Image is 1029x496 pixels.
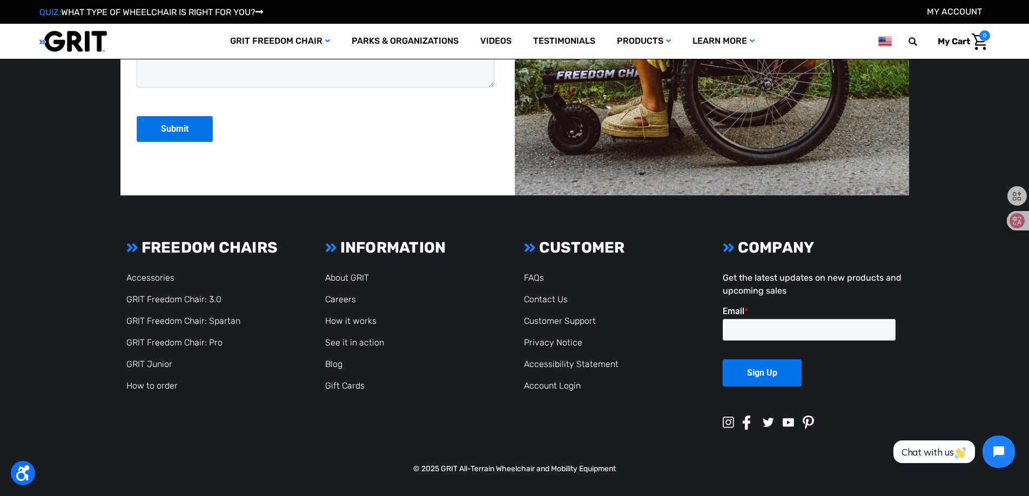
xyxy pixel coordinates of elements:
img: us.png [878,35,891,48]
a: Gift Cards [325,381,365,391]
a: Blog [325,359,342,369]
a: About GRIT [325,273,369,283]
a: QUIZ:WHAT TYPE OF WHEELCHAIR IS RIGHT FOR YOU? [39,7,263,17]
a: FAQs [524,273,544,283]
a: Testimonials [522,24,606,59]
img: instagram [723,417,734,428]
a: Products [606,24,682,59]
img: youtube [783,418,794,427]
a: Accessibility Statement [524,359,618,369]
h3: COMPANY [723,239,902,257]
h3: CUSTOMER [524,239,703,257]
a: Accessories [126,273,174,283]
a: Cart with 0 items [930,30,990,53]
img: Cart [972,33,987,50]
img: facebook [743,416,751,430]
span: QUIZ: [39,7,61,17]
a: Privacy Notice [524,337,582,348]
iframe: Tidio Chat [882,426,1024,477]
span: My Cart [938,36,970,46]
a: See it in action [325,337,384,348]
a: Careers [325,294,356,304]
a: GRIT Freedom Chair: 3.0 [126,294,221,304]
span: 0 [979,30,990,41]
a: GRIT Junior [126,359,172,369]
a: Account [927,6,982,17]
img: pinterest [803,416,814,430]
p: © 2025 GRIT All-Terrain Wheelchair and Mobility Equipment [120,463,909,474]
a: Contact Us [524,294,568,304]
a: Account Login [524,381,581,391]
p: Get the latest updates on new products and upcoming sales [723,271,902,297]
img: GRIT All-Terrain Wheelchair and Mobility Equipment [39,30,107,52]
input: Search [913,30,930,53]
a: GRIT Freedom Chair: Pro [126,337,223,348]
a: Videos [469,24,522,59]
a: How it works [325,316,376,326]
iframe: Form 1 [723,306,902,405]
h3: FREEDOM CHAIRS [126,239,306,257]
a: How to order [126,381,178,391]
h3: INFORMATION [325,239,505,257]
a: Customer Support [524,316,596,326]
a: Learn More [682,24,765,59]
a: GRIT Freedom Chair: Spartan [126,316,240,326]
a: GRIT Freedom Chair [219,24,341,59]
span: Phone Number [181,44,239,55]
img: twitter [763,418,774,427]
a: Parks & Organizations [341,24,469,59]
